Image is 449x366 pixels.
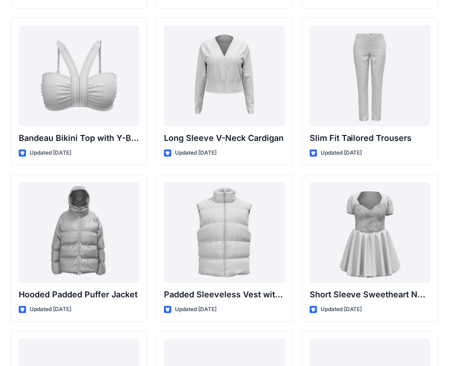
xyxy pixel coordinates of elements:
[30,305,71,315] p: Updated [DATE]
[164,289,285,301] p: Padded Sleeveless Vest with Stand Collar
[175,148,217,158] p: Updated [DATE]
[310,26,430,126] a: Slim Fit Tailored Trousers
[19,132,139,145] p: Bandeau Bikini Top with Y-Back Straps and Stitch Detail
[310,132,430,145] p: Slim Fit Tailored Trousers
[321,148,362,158] p: Updated [DATE]
[19,289,139,301] p: Hooded Padded Puffer Jacket
[19,183,139,283] a: Hooded Padded Puffer Jacket
[30,148,71,158] p: Updated [DATE]
[164,132,285,145] p: Long Sleeve V-Neck Cardigan
[310,183,430,283] a: Short Sleeve Sweetheart Neckline Mini Dress with Textured Bodice
[310,289,430,301] p: Short Sleeve Sweetheart Neckline Mini Dress with Textured Bodice
[175,305,217,315] p: Updated [DATE]
[19,26,139,126] a: Bandeau Bikini Top with Y-Back Straps and Stitch Detail
[164,26,285,126] a: Long Sleeve V-Neck Cardigan
[321,305,362,315] p: Updated [DATE]
[164,183,285,283] a: Padded Sleeveless Vest with Stand Collar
